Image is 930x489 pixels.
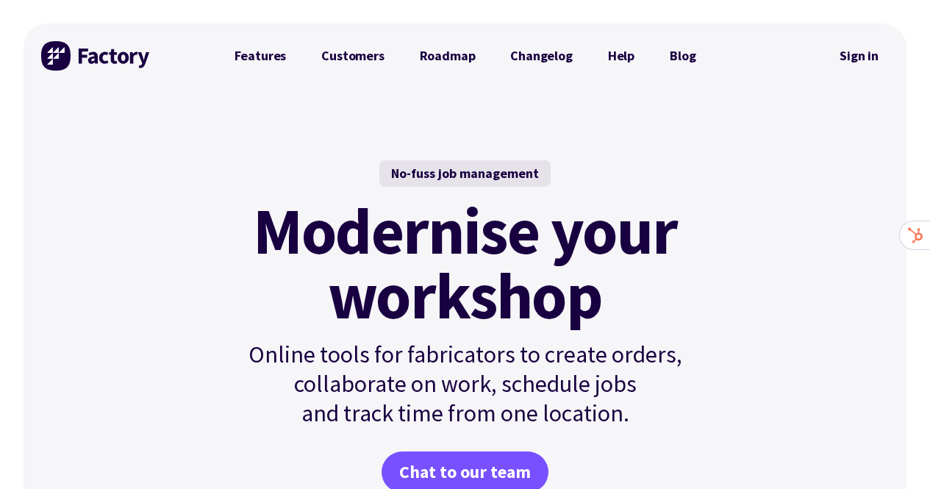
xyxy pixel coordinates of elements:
[379,160,551,187] div: No-fuss job management
[304,41,401,71] a: Customers
[217,340,714,428] p: Online tools for fabricators to create orders, collaborate on work, schedule jobs and track time ...
[829,39,889,73] nav: Secondary Navigation
[217,41,714,71] nav: Primary Navigation
[829,39,889,73] a: Sign in
[652,41,713,71] a: Blog
[253,199,677,328] mark: Modernise your workshop
[41,41,151,71] img: Factory
[217,41,304,71] a: Features
[590,41,652,71] a: Help
[402,41,493,71] a: Roadmap
[493,41,590,71] a: Changelog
